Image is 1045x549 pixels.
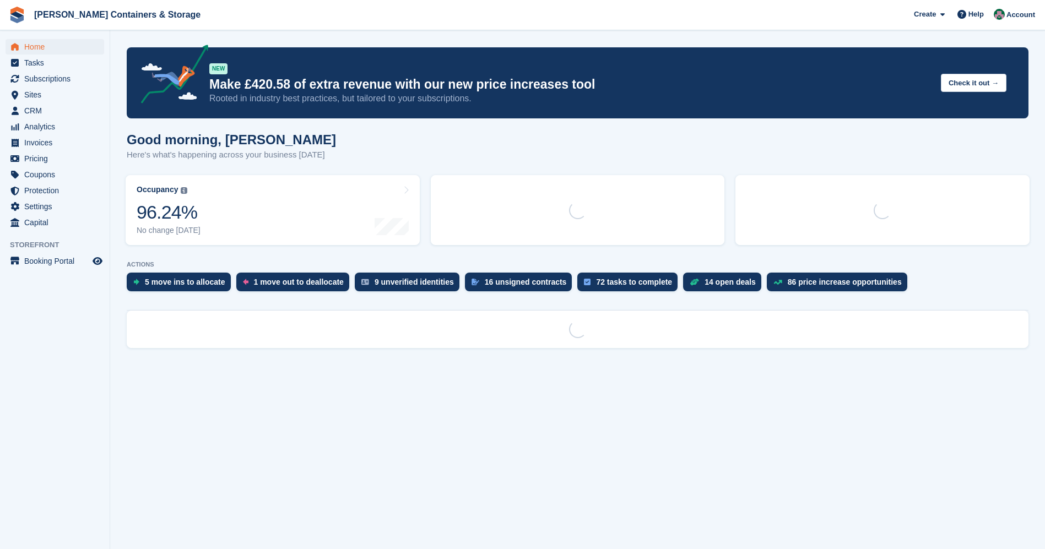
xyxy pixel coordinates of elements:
div: 96.24% [137,201,201,224]
a: menu [6,87,104,102]
img: deal-1b604bf984904fb50ccaf53a9ad4b4a5d6e5aea283cecdc64d6e3604feb123c2.svg [690,278,699,286]
div: 86 price increase opportunities [788,278,902,286]
img: icon-info-grey-7440780725fd019a000dd9b08b2336e03edf1995a4989e88bcd33f0948082b44.svg [181,187,187,194]
div: Occupancy [137,185,178,194]
a: menu [6,103,104,118]
a: 1 move out to deallocate [236,273,355,297]
a: 5 move ins to allocate [127,273,236,297]
a: Occupancy 96.24% No change [DATE] [126,175,420,245]
span: Booking Portal [24,253,90,269]
img: move_outs_to_deallocate_icon-f764333ba52eb49d3ac5e1228854f67142a1ed5810a6f6cc68b1a99e826820c5.svg [243,279,248,285]
div: No change [DATE] [137,226,201,235]
span: Sites [24,87,90,102]
div: 5 move ins to allocate [145,278,225,286]
p: Rooted in industry best practices, but tailored to your subscriptions. [209,93,932,105]
a: 72 tasks to complete [577,273,683,297]
a: 14 open deals [683,273,767,297]
span: Protection [24,183,90,198]
span: Create [914,9,936,20]
a: menu [6,199,104,214]
a: menu [6,39,104,55]
a: menu [6,151,104,166]
span: Storefront [10,240,110,251]
div: NEW [209,63,228,74]
span: Settings [24,199,90,214]
img: Julia Marcham [994,9,1005,20]
div: 14 open deals [705,278,756,286]
a: menu [6,135,104,150]
span: Tasks [24,55,90,70]
img: task-75834270c22a3079a89374b754ae025e5fb1db73e45f91037f5363f120a921f8.svg [584,279,591,285]
a: 9 unverified identities [355,273,465,297]
span: Pricing [24,151,90,166]
span: Coupons [24,167,90,182]
a: menu [6,71,104,86]
a: 16 unsigned contracts [465,273,578,297]
span: CRM [24,103,90,118]
button: Check it out → [941,74,1006,92]
a: menu [6,215,104,230]
a: menu [6,167,104,182]
a: 86 price increase opportunities [767,273,913,297]
div: 16 unsigned contracts [485,278,567,286]
div: 9 unverified identities [375,278,454,286]
img: stora-icon-8386f47178a22dfd0bd8f6a31ec36ba5ce8667c1dd55bd0f319d3a0aa187defe.svg [9,7,25,23]
span: Invoices [24,135,90,150]
span: Subscriptions [24,71,90,86]
span: Home [24,39,90,55]
a: [PERSON_NAME] Containers & Storage [30,6,205,24]
a: menu [6,55,104,70]
h1: Good morning, [PERSON_NAME] [127,132,336,147]
a: Preview store [91,254,104,268]
p: ACTIONS [127,261,1028,268]
img: move_ins_to_allocate_icon-fdf77a2bb77ea45bf5b3d319d69a93e2d87916cf1d5bf7949dd705db3b84f3ca.svg [133,279,139,285]
a: menu [6,253,104,269]
img: price_increase_opportunities-93ffe204e8149a01c8c9dc8f82e8f89637d9d84a8eef4429ea346261dce0b2c0.svg [773,280,782,285]
span: Capital [24,215,90,230]
div: 1 move out to deallocate [254,278,344,286]
img: price-adjustments-announcement-icon-8257ccfd72463d97f412b2fc003d46551f7dbcb40ab6d574587a9cd5c0d94... [132,45,209,107]
a: menu [6,119,104,134]
p: Make £420.58 of extra revenue with our new price increases tool [209,77,932,93]
p: Here's what's happening across your business [DATE] [127,149,336,161]
img: contract_signature_icon-13c848040528278c33f63329250d36e43548de30e8caae1d1a13099fd9432cc5.svg [472,279,479,285]
img: verify_identity-adf6edd0f0f0b5bbfe63781bf79b02c33cf7c696d77639b501bdc392416b5a36.svg [361,279,369,285]
span: Account [1006,9,1035,20]
span: Help [968,9,984,20]
a: menu [6,183,104,198]
span: Analytics [24,119,90,134]
div: 72 tasks to complete [596,278,672,286]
